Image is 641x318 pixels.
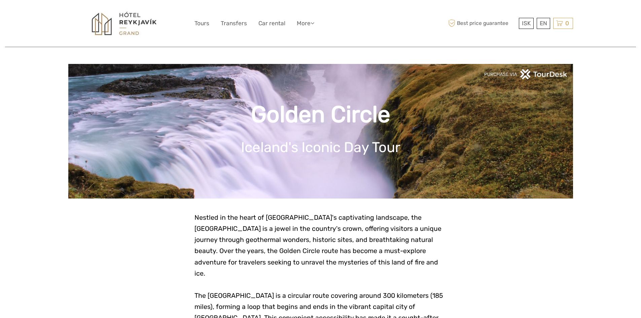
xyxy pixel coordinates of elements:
h1: Iceland's Iconic Day Tour [78,139,563,156]
div: EN [537,18,550,29]
a: Tours [194,19,209,28]
span: Best price guarantee [447,18,517,29]
span: ISK [522,20,531,27]
span: 0 [564,20,570,27]
img: PurchaseViaTourDeskwhite.png [484,69,568,79]
img: 1297-6b06db7f-02dc-4384-8cae-a6e720e92c06_logo_big.jpg [87,9,161,38]
a: More [297,19,314,28]
h1: Golden Circle [78,101,563,128]
a: Transfers [221,19,247,28]
span: Nestled in the heart of [GEOGRAPHIC_DATA]'s captivating landscape, the [GEOGRAPHIC_DATA] is a jew... [194,214,441,277]
a: Car rental [258,19,285,28]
